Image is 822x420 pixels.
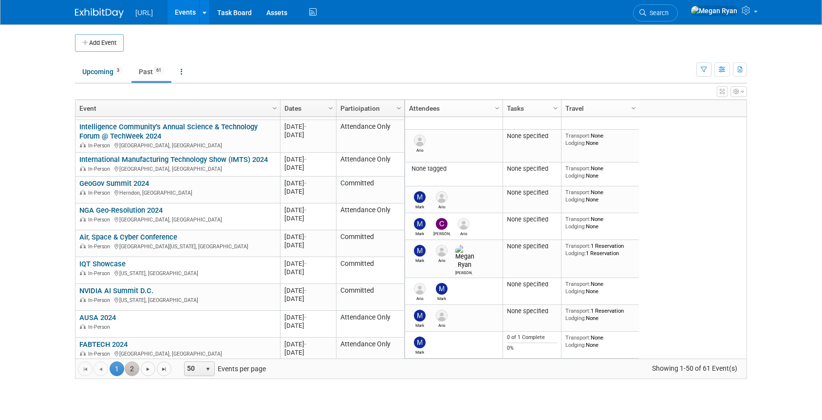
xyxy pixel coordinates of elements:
div: 0% [507,345,558,352]
span: In-Person [88,270,113,277]
div: Ario Sanchez [433,321,450,328]
a: Column Settings [326,100,336,115]
a: Go to the last page [157,361,171,376]
div: [DATE] [284,295,332,303]
span: Search [646,9,669,17]
span: - [304,314,306,321]
a: Search [633,4,678,21]
div: None specified [507,216,558,223]
div: [DATE] [284,122,332,131]
a: Go to the previous page [93,361,108,376]
span: Lodging: [565,315,586,321]
span: In-Person [88,297,113,303]
span: Transport: [565,165,591,172]
span: Transport: [565,189,591,196]
span: Go to the last page [160,365,168,373]
span: In-Person [88,142,113,149]
span: Transport: [565,334,591,341]
a: NGA Geo-Resolution 2024 [79,206,163,215]
td: Committed [336,257,404,284]
a: 2 [125,361,139,376]
span: In-Person [88,243,113,250]
img: In-Person Event [80,297,86,302]
img: Mark Hogsett [414,337,426,348]
div: None tagged [409,165,499,173]
div: [GEOGRAPHIC_DATA][US_STATE], [GEOGRAPHIC_DATA] [79,242,276,250]
div: [DATE] [284,155,332,163]
img: In-Person Event [80,270,86,275]
div: 0 of 1 Complete [507,334,558,341]
span: Column Settings [552,104,560,112]
span: - [304,156,306,163]
div: None None [565,216,635,230]
span: Lodging: [565,223,586,230]
span: In-Person [88,166,113,172]
img: In-Person Event [80,324,86,329]
div: Mark Hogsett [411,348,429,355]
img: Ario Sanchez [436,310,448,321]
span: - [304,287,306,294]
span: Column Settings [630,104,637,112]
a: International Manufacturing Technology Show (IMTS) 2024 [79,155,268,164]
div: Ario Sanchez [455,230,472,236]
div: Mark Hogsett [433,295,450,301]
a: Column Settings [551,100,561,115]
img: In-Person Event [80,190,86,195]
img: Mark Hogsett [414,218,426,230]
span: Column Settings [493,104,501,112]
span: Column Settings [395,104,403,112]
div: [DATE] [284,241,332,249]
span: - [304,260,306,267]
img: ExhibitDay [75,8,124,18]
td: Attendance Only [336,153,404,177]
span: Transport: [565,280,591,287]
img: Ario Sanchez [436,191,448,203]
div: [DATE] [284,163,332,172]
td: Committed [336,177,404,203]
div: None None [565,189,635,203]
div: [US_STATE], [GEOGRAPHIC_DATA] [79,296,276,304]
span: Lodging: [565,250,586,257]
span: Transport: [565,242,591,249]
span: Lodging: [565,288,586,295]
span: [URL] [135,9,153,17]
span: Lodging: [565,196,586,203]
div: [GEOGRAPHIC_DATA], [GEOGRAPHIC_DATA] [79,164,276,173]
div: 1 Reservation 1 Reservation [565,242,635,257]
div: [DATE] [284,268,332,276]
div: None specified [507,132,558,140]
div: Ario Sanchez [411,146,429,153]
a: Air, Space & Cyber Conference [79,233,177,241]
img: Chris A [436,218,448,230]
img: In-Person Event [80,351,86,356]
span: Transport: [565,307,591,314]
div: Ario Sanchez [433,203,450,209]
div: [DATE] [284,286,332,295]
span: Showing 1-50 of 61 Event(s) [643,361,747,375]
td: Committed [336,284,404,311]
img: Ario Sanchez [458,218,469,230]
span: 61 [153,67,164,74]
span: Transport: [565,132,591,139]
div: Ario Sanchez [411,295,429,301]
td: Attendance Only [336,311,404,338]
span: 1 [110,361,124,376]
div: [DATE] [284,214,332,222]
div: None specified [507,189,558,197]
div: [DATE] [284,187,332,196]
a: Upcoming3 [75,62,130,81]
div: None specified [507,280,558,288]
a: Dates [284,100,330,117]
span: Column Settings [271,104,279,112]
span: - [304,206,306,214]
div: None None [565,132,635,146]
div: 1 Reservation None [565,307,635,321]
img: Mark Hogsett [414,245,426,257]
a: Column Settings [394,100,405,115]
div: Megan Ryan [455,269,472,275]
img: In-Person Event [80,142,86,147]
a: Past61 [131,62,171,81]
a: Go to the first page [78,361,93,376]
img: Megan Ryan [691,5,738,16]
div: [DATE] [284,313,332,321]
